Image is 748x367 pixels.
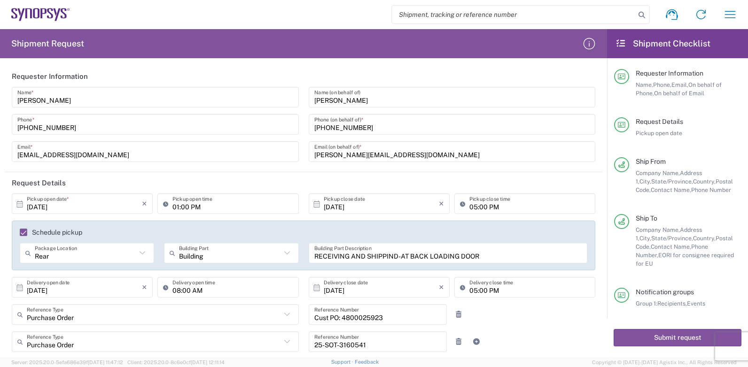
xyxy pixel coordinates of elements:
[636,118,683,125] span: Request Details
[653,81,671,88] span: Phone,
[654,90,704,97] span: On behalf of Email
[636,169,680,176] span: Company Name,
[331,359,355,365] a: Support
[636,130,682,137] span: Pickup open date
[439,196,444,211] i: ×
[12,178,66,188] h2: Request Details
[651,235,693,242] span: State/Province,
[452,308,465,321] a: Remove Reference
[636,288,694,296] span: Notification groups
[693,178,716,185] span: Country,
[651,243,691,250] span: Contact Name,
[691,186,731,193] span: Phone Number
[651,178,693,185] span: State/Province,
[693,235,716,242] span: Country,
[392,6,635,23] input: Shipment, tracking or reference number
[142,196,147,211] i: ×
[191,359,225,365] span: [DATE] 12:11:14
[636,214,657,222] span: Ship To
[636,300,657,307] span: Group 1:
[439,280,444,295] i: ×
[20,229,82,236] label: Schedule pickup
[11,38,84,49] h2: Shipment Request
[671,81,688,88] span: Email,
[639,235,651,242] span: City,
[355,359,379,365] a: Feedback
[127,359,225,365] span: Client: 2025.20.0-8c6e0cf
[636,81,653,88] span: Name,
[12,72,88,81] h2: Requester Information
[639,178,651,185] span: City,
[614,329,741,346] button: Submit request
[88,359,123,365] span: [DATE] 11:47:12
[636,158,666,165] span: Ship From
[616,38,710,49] h2: Shipment Checklist
[657,300,687,307] span: Recipients,
[452,335,465,348] a: Remove Reference
[651,186,691,193] span: Contact Name,
[470,335,483,348] a: Add Reference
[142,280,147,295] i: ×
[592,358,737,367] span: Copyright © [DATE]-[DATE] Agistix Inc., All Rights Reserved
[636,226,680,233] span: Company Name,
[636,69,703,77] span: Requester Information
[636,252,734,267] span: EORI for consignee required for EU
[687,300,705,307] span: Events
[11,359,123,365] span: Server: 2025.20.0-5efa686e39f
